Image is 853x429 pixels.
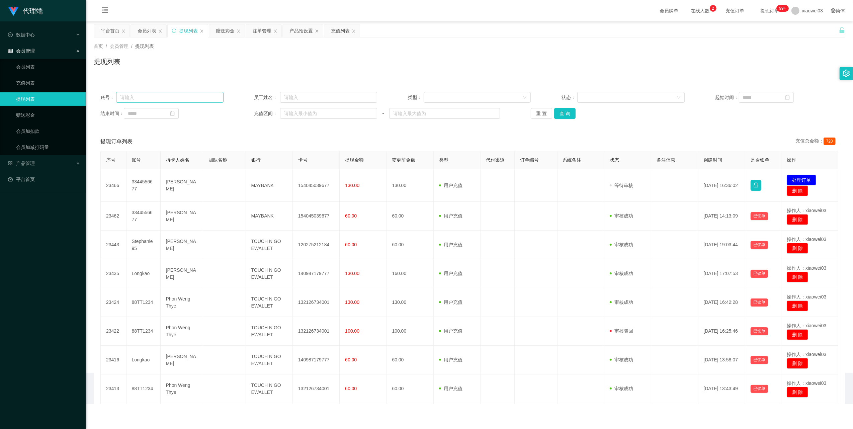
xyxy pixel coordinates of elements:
[8,161,13,166] i: 图标: appstore-o
[246,259,293,288] td: TOUCH N GO EWALLET
[101,259,126,288] td: 23435
[126,259,161,288] td: Longkao
[787,301,808,311] button: 删 除
[8,48,35,54] span: 会员管理
[289,24,313,37] div: 产品预设置
[387,169,434,202] td: 130.00
[200,29,204,33] i: 图标: close
[787,214,808,225] button: 删 除
[698,288,745,317] td: [DATE] 16:42:28
[161,169,203,202] td: [PERSON_NAME]
[439,157,448,163] span: 类型
[831,8,836,13] i: 图标: global
[677,95,681,100] i: 图标: down
[106,157,115,163] span: 序号
[610,242,633,247] span: 审核成功
[610,183,633,188] span: 等待审核
[787,387,808,398] button: 删 除
[785,95,790,100] i: 图标: calendar
[246,202,293,231] td: MAYBANK
[688,8,713,13] span: 在线人数
[698,374,745,403] td: [DATE] 13:43:49
[172,28,176,33] i: 图标: sync
[126,374,161,403] td: 88TT1234
[787,237,826,242] span: 操作人：xiaowei03
[345,271,359,276] span: 130.00
[280,92,377,103] input: 请输入
[293,231,340,259] td: 120275212184
[610,299,633,305] span: 审核成功
[101,374,126,403] td: 23413
[126,317,161,346] td: 88TT1234
[787,380,826,386] span: 操作人：xiaowei03
[116,92,224,103] input: 请输入
[126,169,161,202] td: 3344556677
[523,95,527,100] i: 图标: down
[387,317,434,346] td: 100.00
[16,92,80,106] a: 提现列表
[246,317,293,346] td: TOUCH N GO EWALLET
[126,288,161,317] td: 88TT1234
[787,329,808,340] button: 删 除
[751,298,768,307] button: 已锁单
[94,44,103,49] span: 首页
[751,241,768,249] button: 已锁单
[439,299,462,305] span: 用户充值
[16,60,80,74] a: 会员列表
[787,352,826,357] span: 操作人：xiaowei03
[387,346,434,374] td: 60.00
[293,346,340,374] td: 140987179777
[216,24,235,37] div: 赠送彩金
[824,138,836,145] span: 720
[94,57,120,67] h1: 提现列表
[345,299,359,305] span: 130.00
[121,29,125,33] i: 图标: close
[610,271,633,276] span: 审核成功
[280,108,377,119] input: 请输入最小值为
[246,231,293,259] td: TOUCH N GO EWALLET
[787,265,826,271] span: 操作人：xiaowei03
[293,259,340,288] td: 140987179777
[135,44,154,49] span: 提现列表
[246,346,293,374] td: TOUCH N GO EWALLET
[298,157,308,163] span: 卡号
[345,328,359,334] span: 100.00
[520,157,539,163] span: 订单编号
[698,259,745,288] td: [DATE] 17:07:53
[408,94,424,101] span: 类型：
[161,259,203,288] td: [PERSON_NAME]
[8,49,13,53] i: 图标: table
[439,213,462,219] span: 用户充值
[531,108,552,119] button: 重 置
[562,94,577,101] span: 状态：
[246,169,293,202] td: MAYBANK
[237,29,241,33] i: 图标: close
[751,270,768,278] button: 已锁单
[610,213,633,219] span: 审核成功
[787,358,808,369] button: 删 除
[254,94,280,101] span: 员工姓名：
[8,7,19,16] img: logo.9652507e.png
[293,202,340,231] td: 154045039677
[345,386,357,391] span: 60.00
[126,202,161,231] td: 3344556677
[715,94,739,101] span: 起始时间：
[161,317,203,346] td: Phon Weng Thye
[439,357,462,362] span: 用户充值
[161,202,203,231] td: [PERSON_NAME]
[138,24,156,37] div: 会员列表
[315,29,319,33] i: 图标: close
[777,5,789,12] sup: 1224
[101,346,126,374] td: 23416
[161,231,203,259] td: [PERSON_NAME]
[273,29,277,33] i: 图标: close
[110,44,129,49] span: 会员管理
[161,346,203,374] td: [PERSON_NAME]
[698,202,745,231] td: [DATE] 14:13:09
[91,389,848,396] div: 2021
[101,24,119,37] div: 平台首页
[179,24,198,37] div: 提现列表
[698,169,745,202] td: [DATE] 16:36:02
[131,44,133,49] span: /
[843,70,850,77] i: 图标: setting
